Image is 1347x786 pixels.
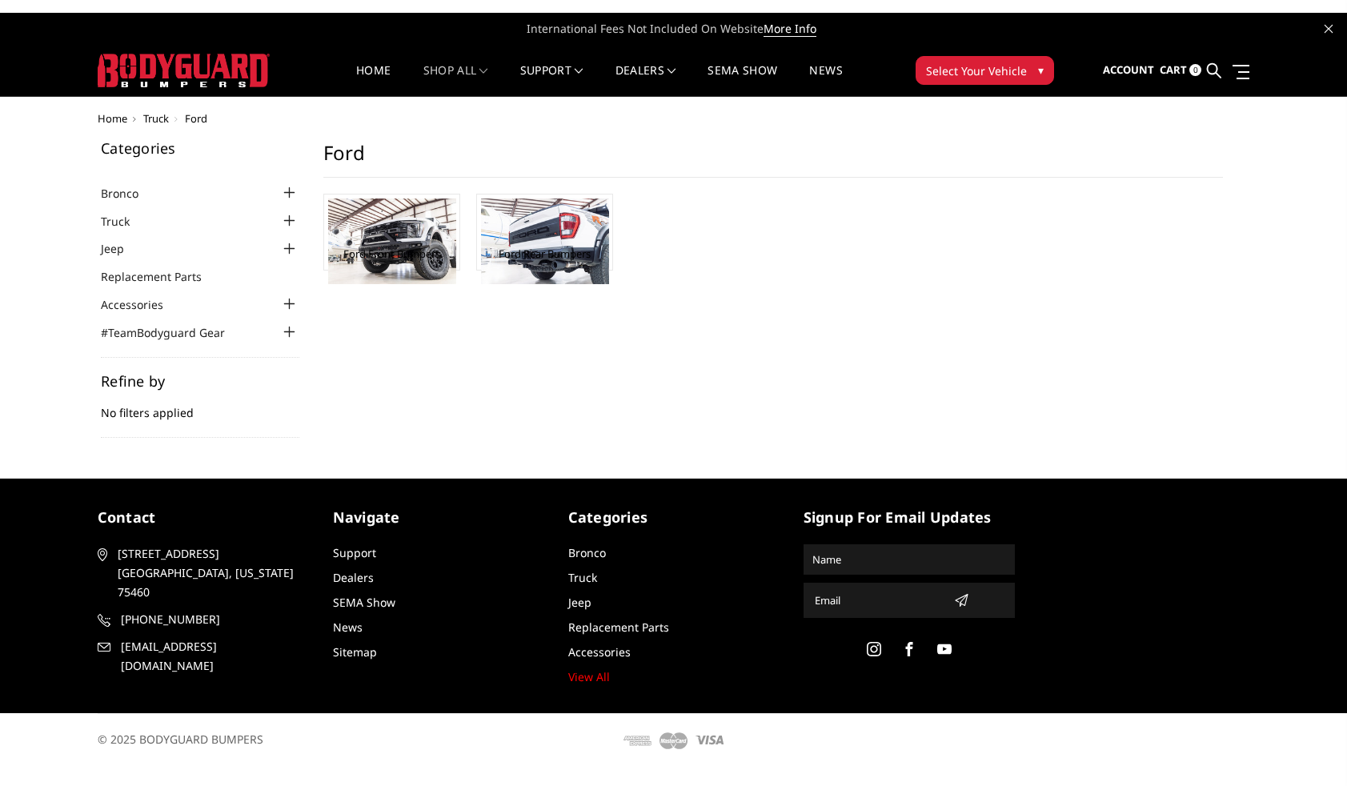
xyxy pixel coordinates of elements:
a: Cart 0 [1160,49,1201,92]
a: Truck [568,570,597,585]
span: ▾ [1038,62,1044,78]
a: SEMA Show [333,595,395,610]
span: 0 [1189,64,1201,76]
a: Dealers [333,570,374,585]
a: Account [1103,49,1154,92]
a: View All [568,669,610,684]
h1: Ford [323,141,1223,178]
span: [PHONE_NUMBER] [121,610,307,629]
span: Ford [185,111,207,126]
input: Name [806,547,1012,572]
a: Truck [143,111,169,126]
span: Cart [1160,62,1187,77]
h5: Navigate [333,507,544,528]
a: Ford Rear Bumpers [499,247,591,261]
a: Accessories [101,296,183,313]
span: International Fees Not Included On Website [98,13,1250,45]
a: Ford Front Bumpers [343,247,440,261]
a: Jeep [101,240,144,257]
img: BODYGUARD BUMPERS [98,54,270,87]
span: © 2025 BODYGUARD BUMPERS [98,732,263,747]
a: Replacement Parts [568,620,669,635]
a: Jeep [568,595,591,610]
a: More Info [764,21,816,37]
a: Dealers [615,65,676,96]
input: Email [808,587,948,613]
a: [EMAIL_ADDRESS][DOMAIN_NAME] [98,637,309,676]
h5: signup for email updates [804,507,1015,528]
a: Home [356,65,391,96]
a: Support [333,545,376,560]
span: [EMAIL_ADDRESS][DOMAIN_NAME] [121,637,307,676]
a: Home [98,111,127,126]
h5: Categories [101,141,299,155]
button: Select Your Vehicle [916,56,1054,85]
span: [STREET_ADDRESS] [GEOGRAPHIC_DATA], [US_STATE] 75460 [118,544,303,602]
a: Support [520,65,583,96]
a: Accessories [568,644,631,660]
h5: contact [98,507,309,528]
span: Account [1103,62,1154,77]
h5: Refine by [101,374,299,388]
a: Replacement Parts [101,268,222,285]
a: SEMA Show [708,65,777,96]
span: Select Your Vehicle [926,62,1027,79]
a: Bronco [101,185,158,202]
h5: Categories [568,507,780,528]
a: Truck [101,213,150,230]
a: Sitemap [333,644,377,660]
a: #TeamBodyguard Gear [101,324,245,341]
div: No filters applied [101,374,299,438]
a: shop all [423,65,488,96]
a: News [333,620,363,635]
a: Bronco [568,545,606,560]
a: [PHONE_NUMBER] [98,610,309,629]
a: News [809,65,842,96]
